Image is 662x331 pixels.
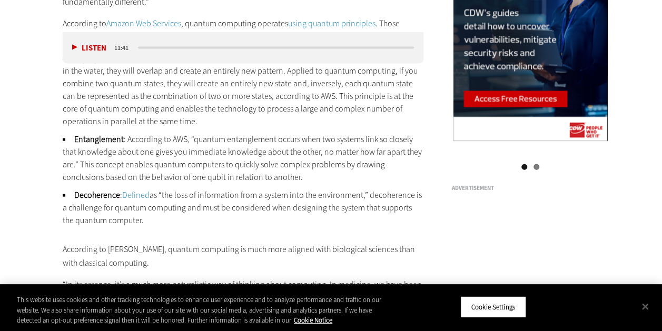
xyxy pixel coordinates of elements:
[288,18,376,29] a: using quantum principles
[521,164,527,170] a: 1
[634,295,657,318] button: Close
[74,189,120,200] strong: Decoherence
[74,134,124,145] strong: Entanglement
[63,243,424,269] p: According to [PERSON_NAME], quantum computing is much more aligned with biological sciences than ...
[451,195,609,327] iframe: advertisement
[533,164,539,170] a: 2
[72,44,106,52] button: Listen
[17,295,397,326] div: This website uses cookies and other tracking technologies to enhance user experience and to analy...
[451,185,609,191] h3: Advertisement
[63,133,424,184] li: : According to AWS, “quantum entanglement occurs when two systems link so closely that knowledge ...
[460,296,526,318] button: Cookie Settings
[63,189,424,227] li: : as “the loss of information from a system into the environment,” decoherence is a challenge for...
[122,189,150,200] a: Defined
[106,18,181,29] a: Amazon Web Services
[63,32,424,63] div: media player
[294,316,332,325] a: More information about your privacy
[63,52,424,128] li: : This concept can be visualized using waves. If next to each other in the water, they will overl...
[113,43,136,52] div: duration
[63,17,424,44] p: According to , quantum computing operates . Those include:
